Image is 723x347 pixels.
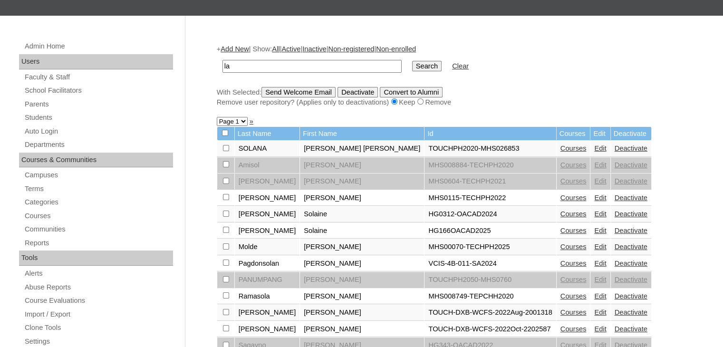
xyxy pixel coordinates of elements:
div: Remove user repository? (Applies only to deactivations) Keep Remove [217,97,687,107]
a: Edit [594,276,606,283]
td: [PERSON_NAME] [300,239,424,255]
a: Courses [24,210,173,222]
a: Abuse Reports [24,281,173,293]
a: Departments [24,139,173,151]
a: Courses [560,292,587,300]
a: » [250,117,253,125]
a: Inactive [302,45,327,53]
a: Edit [594,260,606,267]
a: Import / Export [24,308,173,320]
td: HG0312-OACAD2024 [424,206,556,222]
a: Courses [560,260,587,267]
a: Courses [560,194,587,202]
td: [PERSON_NAME] [300,190,424,206]
a: Deactivate [615,325,647,333]
a: All [272,45,280,53]
a: Edit [594,161,606,169]
a: Deactivate [615,161,647,169]
td: Amisol [235,157,300,173]
div: With Selected: [217,87,687,107]
td: First Name [300,127,424,141]
a: Courses [560,308,587,316]
a: Auto Login [24,125,173,137]
a: Courses [560,145,587,152]
a: Active [281,45,300,53]
a: Students [24,112,173,124]
td: TOUCHPH2020-MHS026853 [424,141,556,157]
a: Edit [594,227,606,234]
a: Reports [24,237,173,249]
a: Edit [594,292,606,300]
a: Deactivate [615,276,647,283]
a: Edit [594,308,606,316]
a: Add New [221,45,249,53]
input: Deactivate [337,87,378,97]
div: + | Show: | | | | [217,44,687,107]
td: TOUCHPH2050-MHS0760 [424,272,556,288]
td: MHS00070-TECHPH2025 [424,239,556,255]
a: Edit [594,243,606,251]
td: Solaine [300,206,424,222]
a: Deactivate [615,308,647,316]
a: Edit [594,210,606,218]
div: Courses & Communities [19,153,173,168]
div: Users [19,54,173,69]
td: [PERSON_NAME] [300,321,424,337]
a: Parents [24,98,173,110]
a: Deactivate [615,243,647,251]
a: Categories [24,196,173,208]
input: Convert to Alumni [380,87,443,97]
input: Send Welcome Email [261,87,336,97]
td: Molde [235,239,300,255]
a: Deactivate [615,227,647,234]
a: Edit [594,194,606,202]
a: Courses [560,243,587,251]
input: Search [222,60,402,73]
a: Edit [594,177,606,185]
a: Clone Tools [24,322,173,334]
td: [PERSON_NAME] [235,173,300,190]
td: Last Name [235,127,300,141]
td: VCIS-4B-011-SA2024 [424,256,556,272]
a: Courses [560,210,587,218]
a: Admin Home [24,40,173,52]
a: Courses [560,161,587,169]
td: [PERSON_NAME] [235,206,300,222]
td: MHS008749-TEPCHH2020 [424,289,556,305]
td: [PERSON_NAME] [235,223,300,239]
td: Ramasola [235,289,300,305]
td: [PERSON_NAME] [235,321,300,337]
td: [PERSON_NAME] [300,272,424,288]
td: [PERSON_NAME] [235,305,300,321]
td: MHS0115-TECHPH2022 [424,190,556,206]
a: Edit [594,145,606,152]
a: Deactivate [615,145,647,152]
td: TOUCH-DXB-WCFS-2022Aug-2001318 [424,305,556,321]
a: Non-registered [328,45,374,53]
a: Courses [560,325,587,333]
div: Tools [19,251,173,266]
td: HG166OACAD2025 [424,223,556,239]
a: Courses [560,177,587,185]
td: [PERSON_NAME] [235,190,300,206]
td: [PERSON_NAME] [300,305,424,321]
a: Deactivate [615,177,647,185]
td: [PERSON_NAME] [300,173,424,190]
td: Solaine [300,223,424,239]
a: Courses [560,227,587,234]
td: Edit [590,127,610,141]
a: Alerts [24,268,173,280]
td: Id [424,127,556,141]
td: Pagdonsolan [235,256,300,272]
td: Deactivate [611,127,651,141]
a: School Facilitators [24,85,173,96]
a: Course Evaluations [24,295,173,307]
td: MHS008884-TECHPH2020 [424,157,556,173]
td: MHS0604-TECHPH2021 [424,173,556,190]
td: [PERSON_NAME] [300,289,424,305]
a: Courses [560,276,587,283]
a: Campuses [24,169,173,181]
td: PANUMPANG [235,272,300,288]
td: TOUCH-DXB-WCFS-2022Oct-2202587 [424,321,556,337]
a: Terms [24,183,173,195]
